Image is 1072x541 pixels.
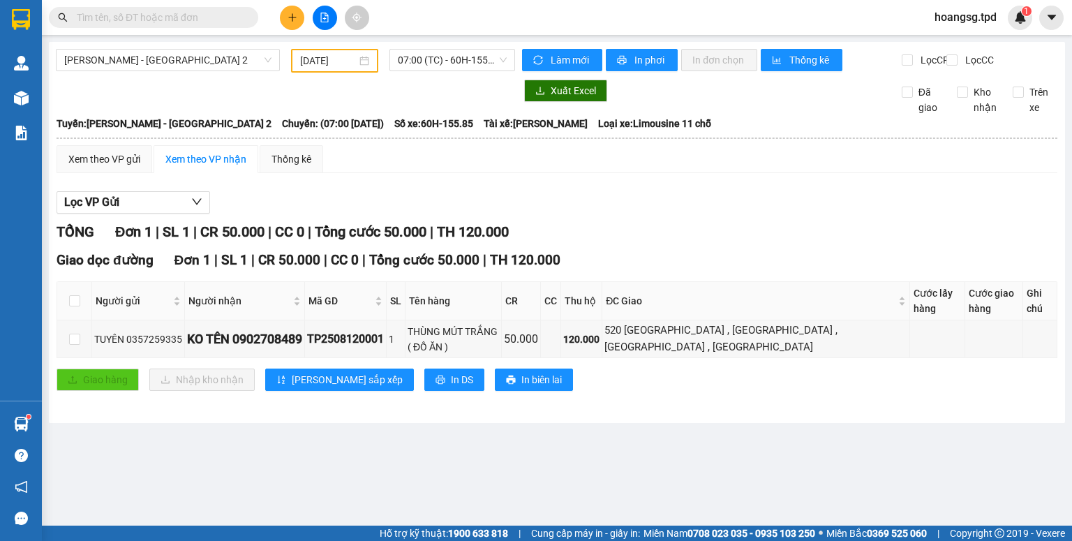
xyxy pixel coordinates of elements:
[923,8,1008,26] span: hoangsg.tpd
[772,55,784,66] span: bar-chart
[14,56,29,71] img: warehouse-icon
[604,323,907,355] div: 520 [GEOGRAPHIC_DATA] , [GEOGRAPHIC_DATA] , [GEOGRAPHIC_DATA] , [GEOGRAPHIC_DATA]
[57,118,271,129] b: Tuyến: [PERSON_NAME] - [GEOGRAPHIC_DATA] 2
[960,52,996,68] span: Lọc CC
[96,293,170,309] span: Người gửi
[761,49,842,71] button: bar-chartThống kê
[193,223,197,240] span: |
[315,223,426,240] span: Tổng cước 50.000
[156,223,159,240] span: |
[12,9,30,30] img: logo-vxr
[437,223,509,240] span: TH 120.000
[490,252,560,268] span: TH 120.000
[643,526,815,541] span: Miền Nam
[57,223,94,240] span: TỔNG
[535,86,545,97] span: download
[188,293,290,309] span: Người nhận
[380,526,508,541] span: Hỗ trợ kỹ thuật:
[165,151,246,167] div: Xem theo VP nhận
[369,252,479,268] span: Tổng cước 50.000
[398,50,507,71] span: 07:00 (TC) - 60H-155.85
[435,375,445,386] span: printer
[448,528,508,539] strong: 1900 633 818
[563,332,600,347] div: 120.000
[995,528,1004,538] span: copyright
[561,282,602,320] th: Thu hộ
[174,252,211,268] span: Đơn 1
[405,282,502,320] th: Tên hàng
[519,526,521,541] span: |
[541,282,561,320] th: CC
[313,6,337,30] button: file-add
[531,526,640,541] span: Cung cấp máy in - giấy in:
[789,52,831,68] span: Thống kê
[606,293,895,309] span: ĐC Giao
[320,13,329,22] span: file-add
[68,151,140,167] div: Xem theo VP gửi
[484,116,588,131] span: Tài xế: [PERSON_NAME]
[280,6,304,30] button: plus
[362,252,366,268] span: |
[634,52,667,68] span: In phơi
[495,369,573,391] button: printerIn biên lai
[57,252,154,268] span: Giao dọc đường
[913,84,947,115] span: Đã giao
[271,151,311,167] div: Thống kê
[345,6,369,30] button: aim
[617,55,629,66] span: printer
[551,52,591,68] span: Làm mới
[524,80,607,102] button: downloadXuất Excel
[819,531,823,536] span: ⚪️
[15,480,28,494] span: notification
[606,49,678,71] button: printerIn phơi
[308,223,311,240] span: |
[430,223,433,240] span: |
[598,116,711,131] span: Loại xe: Limousine 11 chỗ
[687,528,815,539] strong: 0708 023 035 - 0935 103 250
[64,193,119,211] span: Lọc VP Gửi
[1023,282,1057,320] th: Ghi chú
[1045,11,1058,24] span: caret-down
[483,252,486,268] span: |
[394,116,473,131] span: Số xe: 60H-155.85
[389,332,403,347] div: 1
[968,84,1002,115] span: Kho nhận
[408,324,499,355] div: THÙNG MÚT TRẮNG ( ĐỒ ĂN )
[149,369,255,391] button: downloadNhập kho nhận
[305,320,387,358] td: TP2508120001
[1014,11,1027,24] img: icon-new-feature
[57,191,210,214] button: Lọc VP Gửi
[191,196,202,207] span: down
[352,13,362,22] span: aim
[221,252,248,268] span: SL 1
[300,53,356,68] input: 12/08/2025
[14,91,29,105] img: warehouse-icon
[910,282,965,320] th: Cước lấy hàng
[275,223,304,240] span: CC 0
[276,375,286,386] span: sort-ascending
[27,415,31,419] sup: 1
[58,13,68,22] span: search
[251,252,255,268] span: |
[1024,84,1058,115] span: Trên xe
[1024,6,1029,16] span: 1
[307,330,384,348] div: TP2508120001
[533,55,545,66] span: sync
[14,126,29,140] img: solution-icon
[915,52,951,68] span: Lọc CR
[265,369,414,391] button: sort-ascending[PERSON_NAME] sắp xếp
[187,329,302,349] div: KO TÊN 0902708489
[521,372,562,387] span: In biên lai
[94,332,182,347] div: TUYÊN 0357259335
[551,83,596,98] span: Xuất Excel
[867,528,927,539] strong: 0369 525 060
[15,449,28,462] span: question-circle
[965,282,1024,320] th: Cước giao hàng
[937,526,939,541] span: |
[387,282,405,320] th: SL
[681,49,757,71] button: In đơn chọn
[115,223,152,240] span: Đơn 1
[14,417,29,431] img: warehouse-icon
[504,330,538,348] div: 50.000
[15,512,28,525] span: message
